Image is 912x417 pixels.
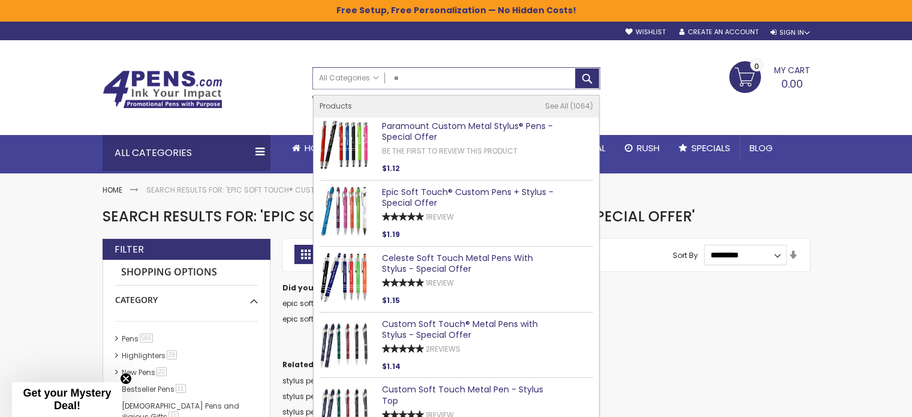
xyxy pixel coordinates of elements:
img: Custom Soft Touch® Metal Pens with Stylus - Special Offer [320,319,369,368]
a: Celeste Soft Touch Metal Pens With Stylus - Special Offer [382,252,533,275]
a: Highlighters29 [119,350,181,361]
button: Close teaser [120,373,132,385]
span: Search results for: 'Epic Soft Touch® Custom Pens + Stylus - Special Offer' [103,206,695,226]
span: 29 [167,350,177,359]
span: Home [305,142,329,154]
a: 1Review [426,212,454,222]
strong: Grid [294,245,317,264]
a: Home [282,135,339,161]
div: 100% [382,344,424,353]
div: Category [115,286,258,306]
img: Celeste Soft Touch Metal Pens With Stylus - Special Offer [320,253,369,302]
span: Specials [691,142,730,154]
span: 0.00 [781,76,803,91]
span: $1.15 [382,295,400,305]
a: Custom Soft Touch® Metal Pens with Stylus - Special Offer [382,318,538,341]
a: 2Reviews [426,344,460,354]
a: Custom Soft Touch Metal Pen - Stylus Top [382,383,543,407]
a: Rush [615,135,669,161]
span: Reviews [430,344,460,354]
a: Bestseller Pens11 [119,384,190,394]
div: Get your Mystery Deal!Close teaser [12,382,122,417]
a: 1Review [426,278,454,288]
img: Epic Soft Touch® Custom Pens + Stylus - Special Offer [320,187,369,236]
dt: Related search terms [282,360,810,370]
img: 4Pens Custom Pens and Promotional Products [103,70,222,109]
span: All Categories [319,73,379,83]
a: Specials [669,135,740,161]
div: Free shipping on pen orders over $199 [499,89,600,113]
span: Rush [637,142,660,154]
span: 565 [140,334,153,343]
a: Paramount Custom Metal Stylus® Pens -Special Offer [382,120,553,143]
span: 20 [156,367,167,376]
strong: Shopping Options [115,260,258,286]
a: Be the first to review this product [382,146,517,156]
span: Products [320,101,352,111]
a: Wishlist [625,28,665,37]
span: Get your Mystery Deal! [23,387,111,412]
span: 0 [754,61,759,72]
span: Blog [750,142,773,154]
span: 1064 [570,101,593,111]
span: Review [428,278,454,288]
span: $1.12 [382,163,400,173]
a: See All 1064 [545,101,593,111]
a: Pens565 [119,334,158,344]
strong: Filter [115,243,144,256]
div: 100% [382,278,424,287]
div: 100% [382,212,424,221]
a: Blog [740,135,782,161]
span: See All [545,101,568,111]
a: New Pens20 [119,367,171,377]
span: Review [428,212,454,222]
span: $1.19 [382,229,400,239]
span: $1.14 [382,361,401,371]
a: stylus peak white blue ink and rustic good tool [282,391,452,401]
a: epic soft touch ® custom peak stylus special offer [282,314,463,324]
a: epic soft touch ® custom pink stylus special offer [282,298,460,308]
div: All Categories [103,135,270,171]
label: Sort By [673,250,698,260]
a: stylus peak white blue ink and royal good takeyar [282,407,463,417]
a: Epic Soft Touch® Custom Pens + Stylus - Special Offer [382,186,553,209]
a: All Categories [313,68,385,88]
a: 0.00 0 [729,61,810,91]
a: Create an Account [679,28,758,37]
img: Paramount Custom Metal Stylus® Pens -Special Offer [320,121,369,170]
strong: Search results for: 'Epic Soft Touch® Custom Pens + Stylus - Special Offer' [146,185,439,195]
dt: Did you mean [282,283,810,293]
div: Sign In [770,28,809,37]
a: stylus peak with blue ink and royce good trim [282,376,448,386]
span: 11 [176,384,186,393]
a: Home [103,185,122,195]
